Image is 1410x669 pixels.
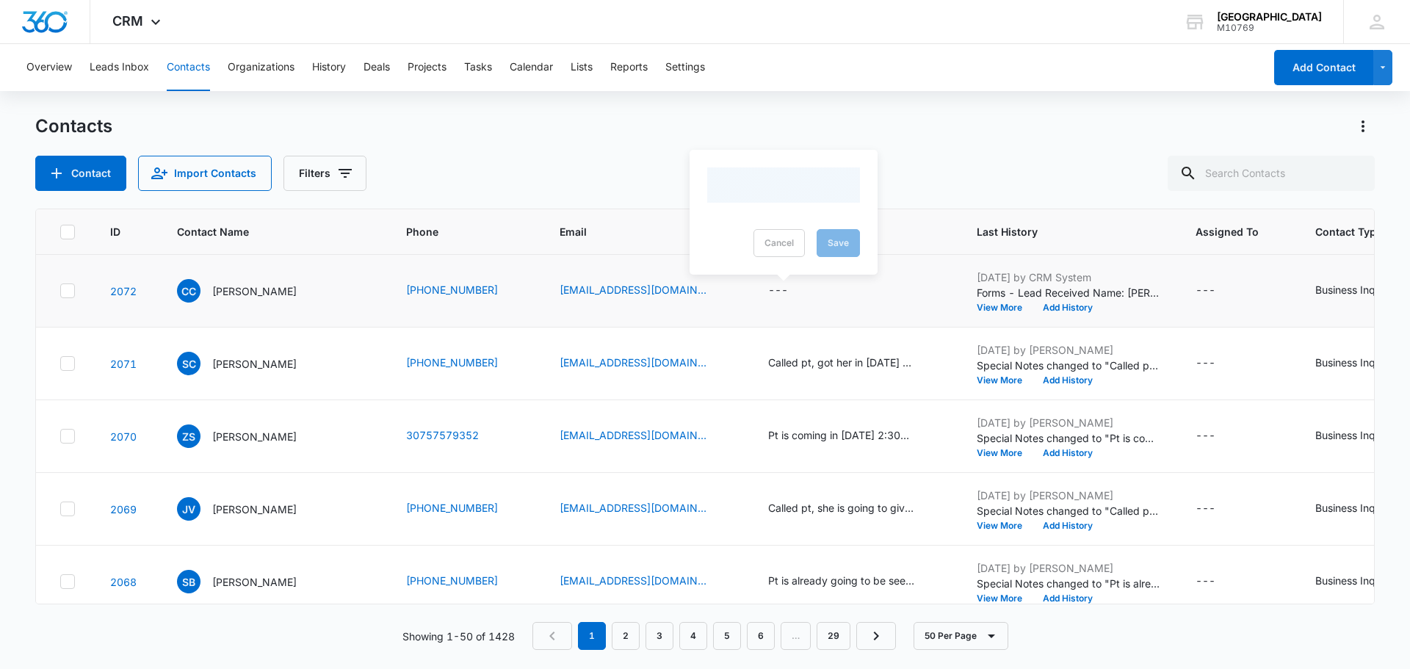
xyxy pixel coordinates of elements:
[1274,50,1373,85] button: Add Contact
[167,44,210,91] button: Contacts
[1033,376,1103,385] button: Add History
[177,424,323,448] div: Contact Name - Zachery Stockton - Select to Edit Field
[768,573,915,588] div: Pt is already going to be seen on [DATE]
[212,356,297,372] p: [PERSON_NAME]
[977,270,1160,285] p: [DATE] by CRM System
[406,573,498,588] a: [PHONE_NUMBER]
[402,629,515,644] p: Showing 1-50 of 1428
[212,574,297,590] p: [PERSON_NAME]
[177,224,350,239] span: Contact Name
[406,282,498,297] a: [PHONE_NUMBER]
[1033,594,1103,603] button: Add History
[768,282,788,300] div: ---
[138,156,272,191] button: Import Contacts
[177,424,200,448] span: ZS
[977,285,1160,300] p: Forms - Lead Received Name: [PERSON_NAME] Email: [EMAIL_ADDRESS][DOMAIN_NAME] Phone: [PHONE_NUMBE...
[177,279,200,303] span: CC
[768,573,941,590] div: Special Notes - Pt is already going to be seen on 10/15/2025 - Select to Edit Field
[977,358,1160,373] p: Special Notes changed to "Called pt, got her in [DATE] at 2"
[406,500,524,518] div: Phone - (970) 571-4503 - Select to Edit Field
[283,156,366,191] button: Filters
[177,570,200,593] span: SB
[110,503,137,516] a: Navigate to contact details page for Jeidy Villalobos
[977,594,1033,603] button: View More
[228,44,294,91] button: Organizations
[560,427,706,443] a: [EMAIL_ADDRESS][DOMAIN_NAME]
[1196,224,1259,239] span: Assigned To
[1196,573,1215,590] div: ---
[110,576,137,588] a: Navigate to contact details page for Samantha Barrow
[768,500,915,516] div: Called pt, she is going to give us a call back.
[177,279,323,303] div: Contact Name - Cathy Campbell - Select to Edit Field
[560,500,733,518] div: Email - villalobosjeidy3@gmail.com - Select to Edit Field
[1315,355,1393,370] div: Business Inquiry
[977,342,1160,358] p: [DATE] by [PERSON_NAME]
[977,376,1033,385] button: View More
[768,427,941,445] div: Special Notes - Pt is coming in 10/07/2025 at 2:30pm - Select to Edit Field
[112,13,143,29] span: CRM
[312,44,346,91] button: History
[1196,500,1242,518] div: Assigned To - - Select to Edit Field
[1196,500,1215,518] div: ---
[977,415,1160,430] p: [DATE] by [PERSON_NAME]
[768,355,915,370] div: Called pt, got her in [DATE] at 2
[768,282,814,300] div: Special Notes - - Select to Edit Field
[110,224,120,239] span: ID
[1196,573,1242,590] div: Assigned To - - Select to Edit Field
[35,115,112,137] h1: Contacts
[177,570,323,593] div: Contact Name - Samantha Barrow - Select to Edit Field
[768,355,941,372] div: Special Notes - Called pt, got her in 10/07/2025 at 2 - Select to Edit Field
[406,355,498,370] a: [PHONE_NUMBER]
[212,429,297,444] p: [PERSON_NAME]
[26,44,72,91] button: Overview
[510,44,553,91] button: Calendar
[110,430,137,443] a: Navigate to contact details page for Zachery Stockton
[1315,500,1393,516] div: Business Inquiry
[1033,449,1103,458] button: Add History
[977,303,1033,312] button: View More
[1196,282,1242,300] div: Assigned To - - Select to Edit Field
[1315,282,1393,297] div: Business Inquiry
[90,44,149,91] button: Leads Inbox
[560,427,733,445] div: Email - Grahamcracker3173@gmail.com - Select to Edit Field
[177,352,323,375] div: Contact Name - Savannah Chacon - Select to Edit Field
[212,283,297,299] p: [PERSON_NAME]
[560,573,706,588] a: [EMAIL_ADDRESS][DOMAIN_NAME]
[768,500,941,518] div: Special Notes - Called pt, she is going to give us a call back. - Select to Edit Field
[177,352,200,375] span: SC
[408,44,446,91] button: Projects
[1168,156,1375,191] input: Search Contacts
[571,44,593,91] button: Lists
[977,560,1160,576] p: [DATE] by [PERSON_NAME]
[1315,224,1398,239] span: Contact Type
[646,622,673,650] a: Page 3
[1196,355,1242,372] div: Assigned To - - Select to Edit Field
[1033,521,1103,530] button: Add History
[1217,11,1322,23] div: account name
[560,355,733,372] div: Email - savannahrosechacon@gmail.com - Select to Edit Field
[1033,303,1103,312] button: Add History
[977,449,1033,458] button: View More
[817,622,850,650] a: Page 29
[914,622,1008,650] button: 50 Per Page
[406,500,498,516] a: [PHONE_NUMBER]
[679,622,707,650] a: Page 4
[1351,115,1375,138] button: Actions
[977,224,1139,239] span: Last History
[464,44,492,91] button: Tasks
[560,355,706,370] a: [EMAIL_ADDRESS][DOMAIN_NAME]
[177,497,200,521] span: JV
[1217,23,1322,33] div: account id
[212,502,297,517] p: [PERSON_NAME]
[1196,427,1242,445] div: Assigned To - - Select to Edit Field
[406,355,524,372] div: Phone - (307) 757-7146 - Select to Edit Field
[612,622,640,650] a: Page 2
[532,622,896,650] nav: Pagination
[560,224,712,239] span: Email
[560,500,706,516] a: [EMAIL_ADDRESS][DOMAIN_NAME]
[406,224,503,239] span: Phone
[1196,427,1215,445] div: ---
[406,427,479,443] a: 30757579352
[578,622,606,650] em: 1
[560,282,733,300] div: Email - campbellsoup1234@yahoo.com - Select to Edit Field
